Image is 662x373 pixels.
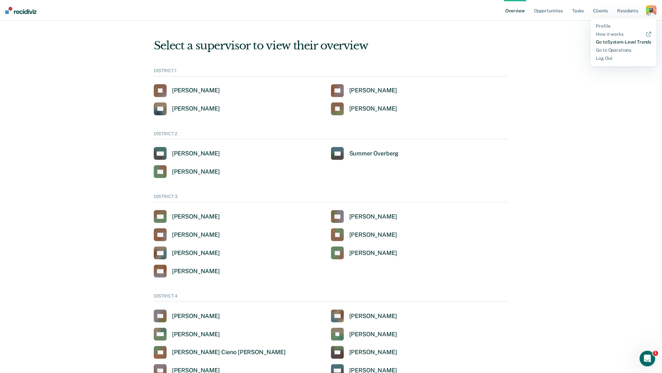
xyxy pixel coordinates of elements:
[154,293,508,302] div: DISTRICT 4
[5,7,36,14] img: Recidiviz
[172,87,220,94] div: [PERSON_NAME]
[154,84,220,97] a: [PERSON_NAME]
[154,310,220,323] a: [PERSON_NAME]
[349,213,397,220] div: [PERSON_NAME]
[154,346,286,359] a: [PERSON_NAME] Cieno [PERSON_NAME]
[349,349,397,356] div: [PERSON_NAME]
[331,102,397,115] a: [PERSON_NAME]
[172,331,220,338] div: [PERSON_NAME]
[172,249,220,257] div: [PERSON_NAME]
[172,150,220,157] div: [PERSON_NAME]
[349,231,397,239] div: [PERSON_NAME]
[154,147,220,160] a: [PERSON_NAME]
[349,331,397,338] div: [PERSON_NAME]
[596,23,652,29] a: Profile
[172,168,220,176] div: [PERSON_NAME]
[154,131,508,140] div: DISTRICT 2
[331,346,397,359] a: [PERSON_NAME]
[331,147,399,160] a: Summer Overberg
[154,68,508,76] div: DISTRICT 1
[154,265,220,278] a: [PERSON_NAME]
[596,32,652,37] a: How it works
[653,351,658,356] span: 1
[172,349,286,356] div: [PERSON_NAME] Cieno [PERSON_NAME]
[331,310,397,323] a: [PERSON_NAME]
[172,231,220,239] div: [PERSON_NAME]
[349,150,399,157] div: Summer Overberg
[172,213,220,220] div: [PERSON_NAME]
[172,313,220,320] div: [PERSON_NAME]
[154,39,508,52] div: Select a supervisor to view their overview
[154,246,220,260] a: [PERSON_NAME]
[349,249,397,257] div: [PERSON_NAME]
[349,105,397,113] div: [PERSON_NAME]
[349,313,397,320] div: [PERSON_NAME]
[154,165,220,178] a: [PERSON_NAME]
[349,87,397,94] div: [PERSON_NAME]
[596,56,652,61] a: Log Out
[154,328,220,341] a: [PERSON_NAME]
[331,246,397,260] a: [PERSON_NAME]
[154,194,508,202] div: DISTRICT 3
[331,210,397,223] a: [PERSON_NAME]
[331,84,397,97] a: [PERSON_NAME]
[154,210,220,223] a: [PERSON_NAME]
[640,351,655,366] iframe: Intercom live chat
[331,328,397,341] a: [PERSON_NAME]
[154,102,220,115] a: [PERSON_NAME]
[596,39,652,45] a: Go toSystem-Level Trends
[172,268,220,275] div: [PERSON_NAME]
[596,47,652,53] a: Go to Operations
[154,228,220,241] a: [PERSON_NAME]
[172,105,220,113] div: [PERSON_NAME]
[331,228,397,241] a: [PERSON_NAME]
